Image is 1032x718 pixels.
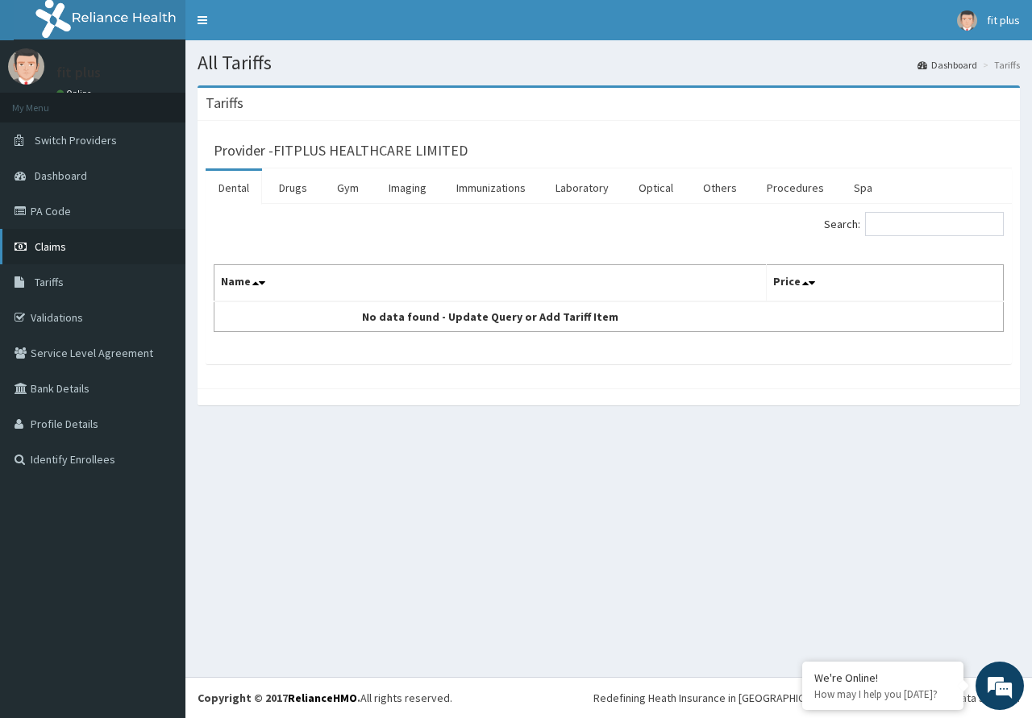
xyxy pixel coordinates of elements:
[214,265,767,302] th: Name
[918,58,977,72] a: Dashboard
[198,52,1020,73] h1: All Tariffs
[198,691,360,705] strong: Copyright © 2017 .
[814,670,951,685] div: We're Online!
[865,212,1004,236] input: Search:
[35,275,64,289] span: Tariffs
[35,239,66,254] span: Claims
[214,143,468,158] h3: Provider - FITPLUS HEALTHCARE LIMITED
[185,677,1032,718] footer: All rights reserved.
[324,171,372,205] a: Gym
[206,171,262,205] a: Dental
[35,133,117,147] span: Switch Providers
[56,88,95,99] a: Online
[35,168,87,183] span: Dashboard
[266,171,320,205] a: Drugs
[754,171,837,205] a: Procedures
[690,171,750,205] a: Others
[987,13,1020,27] span: fit plus
[841,171,885,205] a: Spa
[593,690,1020,706] div: Redefining Heath Insurance in [GEOGRAPHIC_DATA] using Telemedicine and Data Science!
[957,10,977,31] img: User Image
[979,58,1020,72] li: Tariffs
[824,212,1004,236] label: Search:
[206,96,243,110] h3: Tariffs
[626,171,686,205] a: Optical
[8,48,44,85] img: User Image
[543,171,622,205] a: Laboratory
[376,171,439,205] a: Imaging
[214,301,767,332] td: No data found - Update Query or Add Tariff Item
[56,65,101,80] p: fit plus
[443,171,539,205] a: Immunizations
[767,265,1004,302] th: Price
[288,691,357,705] a: RelianceHMO
[814,687,951,701] p: How may I help you today?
